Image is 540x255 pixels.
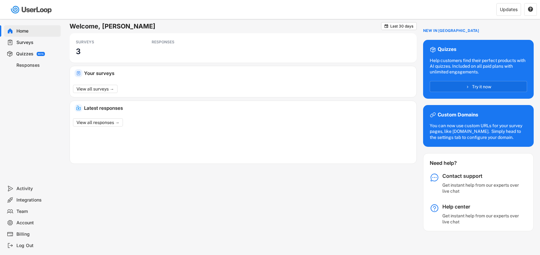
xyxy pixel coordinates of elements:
button:  [384,24,389,28]
div: Team [16,208,58,215]
div: BETA [38,53,44,55]
div: Updates [500,7,518,12]
div: Quizzes [438,46,456,53]
div: Get instant help from our experts over live chat [442,182,521,194]
div: You can now use custom URLs for your survey pages, like [DOMAIN_NAME]. Simply head to the setting... [430,123,527,140]
div: Log Out [16,243,58,249]
span: Try it now [472,84,491,89]
div: Get instant help from our experts over live chat [442,213,521,224]
div: Billing [16,231,58,237]
div: RESPONSES [152,40,209,45]
div: Integrations [16,197,58,203]
div: Custom Domains [438,112,478,118]
div: Quizzes [16,51,33,57]
div: Responses [16,62,58,68]
div: Latest responses [84,106,412,110]
div: Need help? [430,160,474,166]
h6: Welcome, [PERSON_NAME] [70,22,381,30]
button:  [528,7,533,12]
div: Account [16,220,58,226]
div: Help customers find their perfect products with AI quizzes. Included on all paid plans with unlim... [430,58,527,75]
img: IncomingMajor.svg [76,106,81,110]
button: View all responses → [73,118,123,127]
div: NEW IN [GEOGRAPHIC_DATA] [423,28,479,34]
div: SURVEYS [76,40,133,45]
button: Try it now [430,81,527,92]
div: Activity [16,186,58,192]
div: Home [16,28,58,34]
button: View all surveys → [73,85,118,93]
text:  [528,6,533,12]
img: userloop-logo-01.svg [9,3,54,16]
div: Your surveys [84,71,412,76]
h3: 3 [76,47,81,56]
div: Last 30 days [390,24,413,28]
div: Surveys [16,40,58,46]
div: Help center [442,203,521,210]
div: Contact support [442,173,521,179]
